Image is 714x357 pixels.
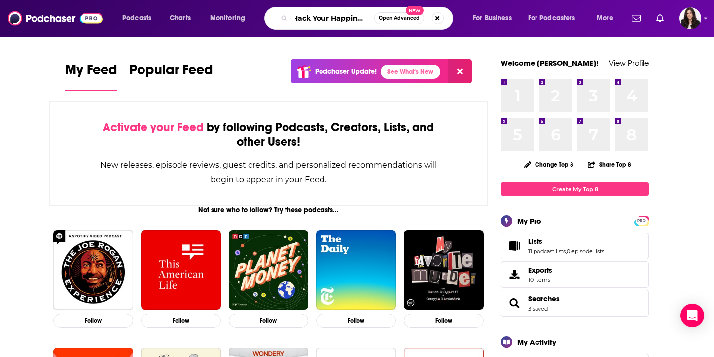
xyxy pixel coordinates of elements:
[679,7,701,29] span: Logged in as RebeccaShapiro
[528,305,548,312] a: 3 saved
[587,155,632,174] button: Share Top 8
[528,266,552,275] span: Exports
[129,61,213,91] a: Popular Feed
[504,268,524,281] span: Exports
[566,248,567,255] span: ,
[636,217,647,224] a: PRO
[315,67,377,76] p: Podchaser Update!
[528,277,552,283] span: 10 items
[65,61,117,91] a: My Feed
[609,58,649,68] a: View Profile
[163,10,197,26] a: Charts
[316,230,396,310] img: The Daily
[501,182,649,196] a: Create My Top 8
[115,10,164,26] button: open menu
[103,120,204,135] span: Activate your Feed
[590,10,626,26] button: open menu
[99,120,438,149] div: by following Podcasts, Creators, Lists, and other Users!
[406,6,424,15] span: New
[229,230,309,310] img: Planet Money
[504,296,524,310] a: Searches
[53,314,133,328] button: Follow
[528,248,566,255] a: 11 podcast lists
[53,230,133,310] img: The Joe Rogan Experience
[203,10,258,26] button: open menu
[229,314,309,328] button: Follow
[99,158,438,187] div: New releases, episode reviews, guest credits, and personalized recommendations will begin to appe...
[274,7,463,30] div: Search podcasts, credits, & more...
[652,10,668,27] a: Show notifications dropdown
[628,10,644,27] a: Show notifications dropdown
[518,159,579,171] button: Change Top 8
[517,337,556,347] div: My Activity
[517,216,541,226] div: My Pro
[679,7,701,29] button: Show profile menu
[528,294,560,303] a: Searches
[210,11,245,25] span: Monitoring
[170,11,191,25] span: Charts
[597,11,613,25] span: More
[501,290,649,317] span: Searches
[141,230,221,310] img: This American Life
[522,10,590,26] button: open menu
[404,314,484,328] button: Follow
[374,12,424,24] button: Open AdvancedNew
[379,16,420,21] span: Open Advanced
[8,9,103,28] img: Podchaser - Follow, Share and Rate Podcasts
[49,206,488,214] div: Not sure who to follow? Try these podcasts...
[141,314,221,328] button: Follow
[504,239,524,253] a: Lists
[466,10,524,26] button: open menu
[122,11,151,25] span: Podcasts
[65,61,117,84] span: My Feed
[528,11,575,25] span: For Podcasters
[680,304,704,327] div: Open Intercom Messenger
[528,237,604,246] a: Lists
[473,11,512,25] span: For Business
[501,233,649,259] span: Lists
[291,10,374,26] input: Search podcasts, credits, & more...
[567,248,604,255] a: 0 episode lists
[404,230,484,310] img: My Favorite Murder with Karen Kilgariff and Georgia Hardstark
[501,58,599,68] a: Welcome [PERSON_NAME]!
[129,61,213,84] span: Popular Feed
[501,261,649,288] a: Exports
[528,237,542,246] span: Lists
[381,65,440,79] a: See What's New
[679,7,701,29] img: User Profile
[316,314,396,328] button: Follow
